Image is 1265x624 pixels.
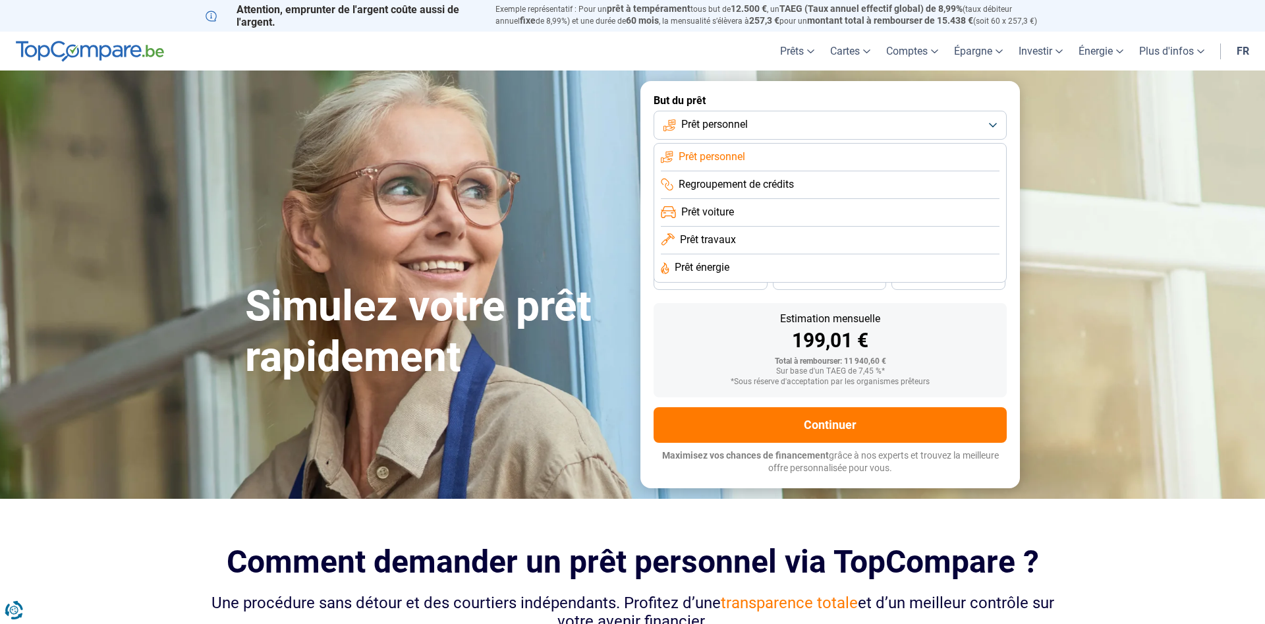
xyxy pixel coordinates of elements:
a: Épargne [946,32,1011,71]
h2: Comment demander un prêt personnel via TopCompare ? [206,544,1059,580]
a: Cartes [822,32,878,71]
span: 60 mois [626,15,659,26]
div: Total à rembourser: 11 940,60 € [664,357,996,366]
a: fr [1229,32,1257,71]
span: TAEG (Taux annuel effectif global) de 8,99% [779,3,963,14]
span: Regroupement de crédits [679,177,794,192]
a: Prêts [772,32,822,71]
p: Attention, emprunter de l'argent coûte aussi de l'argent. [206,3,480,28]
a: Énergie [1071,32,1131,71]
a: Plus d'infos [1131,32,1212,71]
span: Prêt voiture [681,205,734,219]
button: Prêt personnel [654,111,1007,140]
button: Continuer [654,407,1007,443]
span: fixe [520,15,536,26]
div: Estimation mensuelle [664,314,996,324]
span: prêt à tempérament [607,3,690,14]
div: *Sous réserve d'acceptation par les organismes prêteurs [664,378,996,387]
div: Sur base d'un TAEG de 7,45 %* [664,367,996,376]
span: Prêt énergie [675,260,729,275]
label: But du prêt [654,94,1007,107]
span: 36 mois [696,276,725,284]
h1: Simulez votre prêt rapidement [245,281,625,383]
span: transparence totale [721,594,858,612]
span: Prêt personnel [679,150,745,164]
p: Exemple représentatif : Pour un tous but de , un (taux débiteur annuel de 8,99%) et une durée de ... [495,3,1059,27]
span: 30 mois [815,276,844,284]
span: 12.500 € [731,3,767,14]
span: montant total à rembourser de 15.438 € [807,15,973,26]
a: Investir [1011,32,1071,71]
p: grâce à nos experts et trouvez la meilleure offre personnalisée pour vous. [654,449,1007,475]
img: TopCompare [16,41,164,62]
span: 257,3 € [749,15,779,26]
div: 199,01 € [664,331,996,351]
span: Maximisez vos chances de financement [662,450,829,461]
span: 24 mois [934,276,963,284]
span: Prêt travaux [680,233,736,247]
span: Prêt personnel [681,117,748,132]
a: Comptes [878,32,946,71]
